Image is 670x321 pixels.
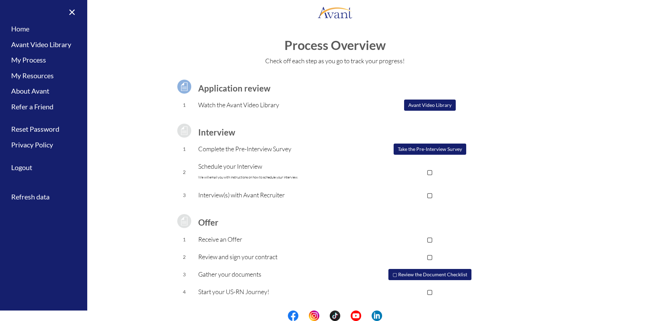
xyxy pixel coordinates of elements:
[176,78,193,95] img: icon-test.png
[288,311,298,321] img: fb.png
[198,287,360,297] p: Start your US-RN Journey!
[388,269,471,280] button: ▢ Review the Document Checklist
[198,144,360,154] p: Complete the Pre-Interview Survey
[330,311,340,321] img: tt.png
[360,234,500,244] p: ▢
[170,140,199,158] td: 1
[360,287,500,297] p: ▢
[360,190,500,200] p: ▢
[198,161,360,182] p: Schedule your Interview
[340,311,351,321] img: blank.png
[360,252,500,262] p: ▢
[404,100,456,111] button: Avant Video Library
[170,96,199,114] td: 1
[170,187,199,204] td: 3
[394,144,466,155] button: Take the Pre-Interview Survey
[351,311,361,321] img: yt.png
[198,83,270,93] b: Application review
[170,266,199,283] td: 3
[372,311,382,321] img: li.png
[198,252,360,262] p: Review and sign your contract
[309,311,319,321] img: in.png
[198,269,360,279] p: Gather your documents
[198,234,360,244] p: Receive an Offer
[198,175,298,180] font: We will email you with instructions on how to schedule your interview.
[298,311,309,321] img: blank.png
[319,311,330,321] img: blank.png
[170,283,199,301] td: 4
[176,122,193,139] img: icon-test-grey.png
[170,158,199,187] td: 2
[170,231,199,248] td: 1
[360,167,500,177] p: ▢
[170,248,199,266] td: 2
[361,311,372,321] img: blank.png
[318,2,352,23] img: logo.png
[176,212,193,230] img: icon-test-grey.png
[7,56,663,66] p: Check off each step as you go to track your progress!
[198,190,360,200] p: Interview(s) with Avant Recruiter
[198,127,235,137] b: Interview
[198,100,360,110] p: Watch the Avant Video Library
[198,217,218,227] b: Offer
[7,38,663,52] h1: Process Overview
